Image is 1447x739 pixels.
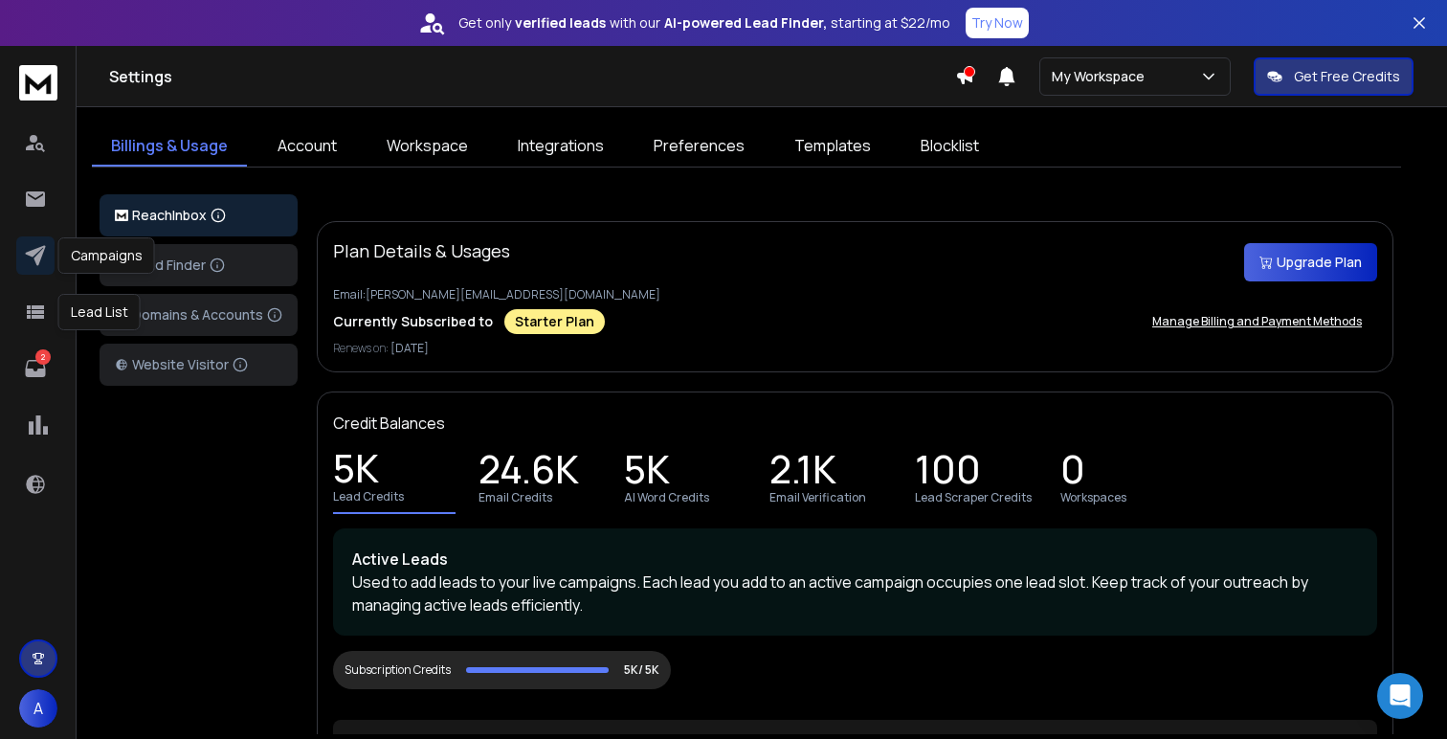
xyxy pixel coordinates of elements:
[1244,243,1377,281] button: Upgrade Plan
[915,459,981,486] p: 100
[479,490,552,505] p: Email Credits
[352,548,1358,571] p: Active Leads
[479,459,579,486] p: 24.6K
[333,489,404,504] p: Lead Credits
[333,237,510,264] p: Plan Details & Usages
[499,126,623,167] a: Integrations
[624,490,709,505] p: AI Word Credits
[333,287,1377,302] p: Email: [PERSON_NAME][EMAIL_ADDRESS][DOMAIN_NAME]
[333,312,493,331] p: Currently Subscribed to
[333,341,1377,356] p: Renews on:
[458,13,950,33] p: Get only with our starting at $22/mo
[915,490,1032,505] p: Lead Scraper Credits
[16,349,55,388] a: 2
[390,340,429,356] span: [DATE]
[109,65,955,88] h1: Settings
[966,8,1029,38] button: Try Now
[1052,67,1152,86] p: My Workspace
[1152,314,1362,329] p: Manage Billing and Payment Methods
[58,237,155,274] div: Campaigns
[1294,67,1400,86] p: Get Free Credits
[634,126,764,167] a: Preferences
[35,349,51,365] p: 2
[367,126,487,167] a: Workspace
[115,210,128,222] img: logo
[769,490,866,505] p: Email Verification
[100,194,298,236] button: ReachInbox
[19,689,57,728] button: A
[515,13,606,33] strong: verified leads
[1060,490,1126,505] p: Workspaces
[1137,302,1377,341] button: Manage Billing and Payment Methods
[100,344,298,386] button: Website Visitor
[92,126,247,167] a: Billings & Usage
[775,126,890,167] a: Templates
[971,13,1023,33] p: Try Now
[664,13,827,33] strong: AI-powered Lead Finder,
[333,412,445,435] p: Credit Balances
[345,662,451,678] div: Subscription Credits
[100,244,298,286] button: Lead Finder
[624,662,659,678] p: 5K/ 5K
[58,294,141,330] div: Lead List
[1377,673,1423,719] div: Open Intercom Messenger
[902,126,998,167] a: Blocklist
[1254,57,1414,96] button: Get Free Credits
[504,309,605,334] div: Starter Plan
[19,65,57,101] img: logo
[333,459,379,485] p: 5K
[769,459,836,486] p: 2.1K
[624,459,670,486] p: 5K
[352,571,1358,616] p: Used to add leads to your live campaigns. Each lead you add to an active campaign occupies one le...
[100,294,298,336] button: Domains & Accounts
[258,126,356,167] a: Account
[1060,459,1085,486] p: 0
